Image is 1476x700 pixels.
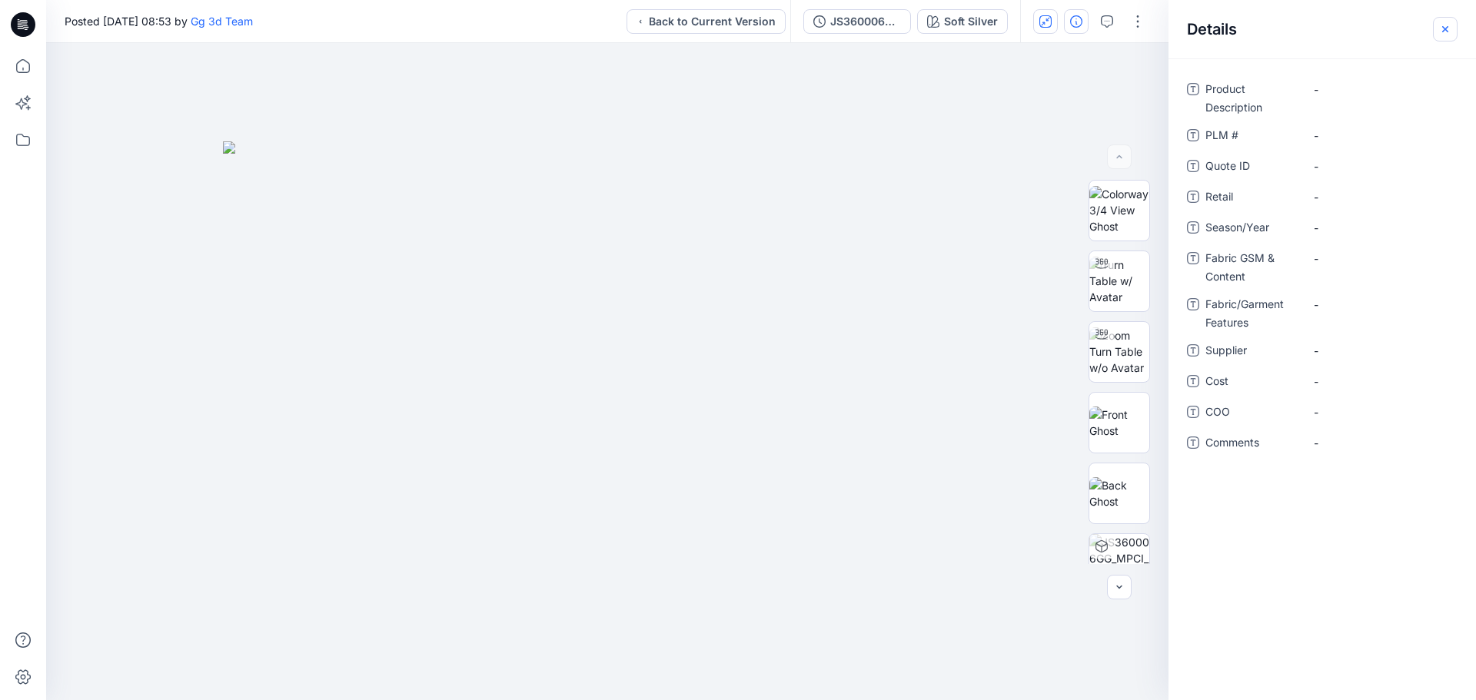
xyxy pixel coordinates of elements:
span: - [1314,220,1448,236]
span: Season/Year [1205,218,1298,240]
img: Front Ghost [1089,406,1149,439]
span: - [1314,404,1448,420]
button: Back to Current Version [627,9,786,34]
span: Fabric/Garment Features [1205,295,1298,332]
div: Soft Silver [944,13,998,30]
img: JS360006GG_MPCI_JS Lace Trim Pleated Cami Top & Shorts Set With Embroidery Soft Silver [1089,534,1149,594]
span: - [1314,343,1448,359]
img: Zoom Turn Table w/o Avatar [1089,327,1149,376]
span: Retail [1205,187,1298,209]
span: - [1314,297,1448,313]
img: Colorway 3/4 View Ghost [1089,186,1149,234]
span: Comments [1205,433,1298,455]
span: - [1314,81,1448,98]
span: PLM # [1205,126,1298,148]
span: - [1314,128,1448,144]
span: Cost [1205,372,1298,393]
button: Soft Silver [917,9,1008,34]
div: JS360006GG_MPCI_JS Lace Trim Pleated Cami Top & Shorts Set With Embroidery [830,13,901,30]
span: Product Description [1205,80,1298,117]
img: Turn Table w/ Avatar [1089,257,1149,305]
a: Gg 3d Team [191,15,253,28]
span: Supplier [1205,341,1298,363]
span: Posted [DATE] 08:53 by [65,13,253,29]
span: - [1314,435,1448,451]
span: Quote ID [1205,157,1298,178]
button: JS360006GG_MPCI_JS Lace Trim Pleated Cami Top & Shorts Set With Embroidery [803,9,911,34]
span: - [1314,189,1448,205]
span: COO [1205,403,1298,424]
button: Details [1064,9,1089,34]
span: - [1314,373,1448,390]
img: Back Ghost [1089,477,1149,509]
span: - [1314,250,1448,267]
span: Fabric GSM & Content [1205,249,1298,286]
span: - [1314,158,1448,174]
h2: Details [1187,20,1237,38]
